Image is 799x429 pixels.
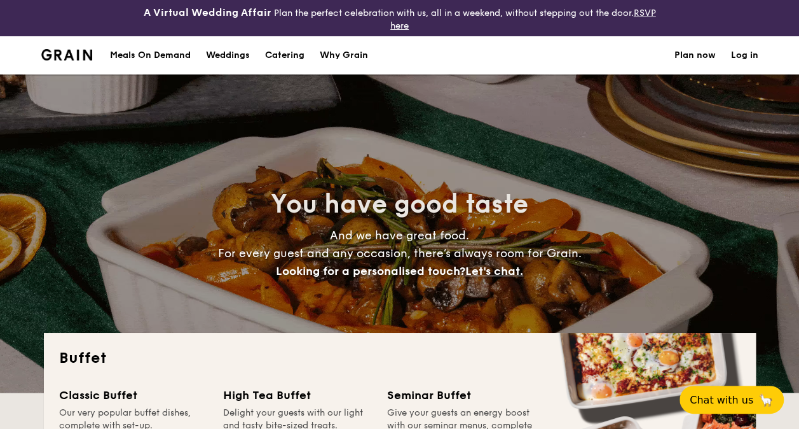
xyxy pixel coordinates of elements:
[265,36,304,74] h1: Catering
[276,264,465,278] span: Looking for a personalised touch?
[690,394,753,406] span: Chat with us
[218,229,582,278] span: And we have great food. For every guest and any occasion, there’s always room for Grain.
[206,36,250,74] div: Weddings
[679,386,784,414] button: Chat with us🦙
[320,36,368,74] div: Why Grain
[271,189,528,220] span: You have good taste
[198,36,257,74] a: Weddings
[41,49,93,60] img: Grain
[312,36,376,74] a: Why Grain
[731,36,758,74] a: Log in
[110,36,191,74] div: Meals On Demand
[59,386,208,404] div: Classic Buffet
[133,5,666,31] div: Plan the perfect celebration with us, all in a weekend, without stepping out the door.
[465,264,523,278] span: Let's chat.
[223,386,372,404] div: High Tea Buffet
[59,348,741,369] h2: Buffet
[674,36,716,74] a: Plan now
[257,36,312,74] a: Catering
[387,386,536,404] div: Seminar Buffet
[41,49,93,60] a: Logotype
[758,393,774,407] span: 🦙
[102,36,198,74] a: Meals On Demand
[144,5,271,20] h4: A Virtual Wedding Affair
